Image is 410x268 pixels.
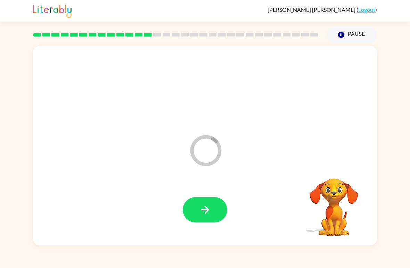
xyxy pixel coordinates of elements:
[327,27,377,43] button: Pause
[33,3,72,18] img: Literably
[299,168,369,237] video: Your browser must support playing .mp4 files to use Literably. Please try using another browser.
[268,6,356,13] span: [PERSON_NAME] [PERSON_NAME]
[358,6,375,13] a: Logout
[268,6,377,13] div: ( )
